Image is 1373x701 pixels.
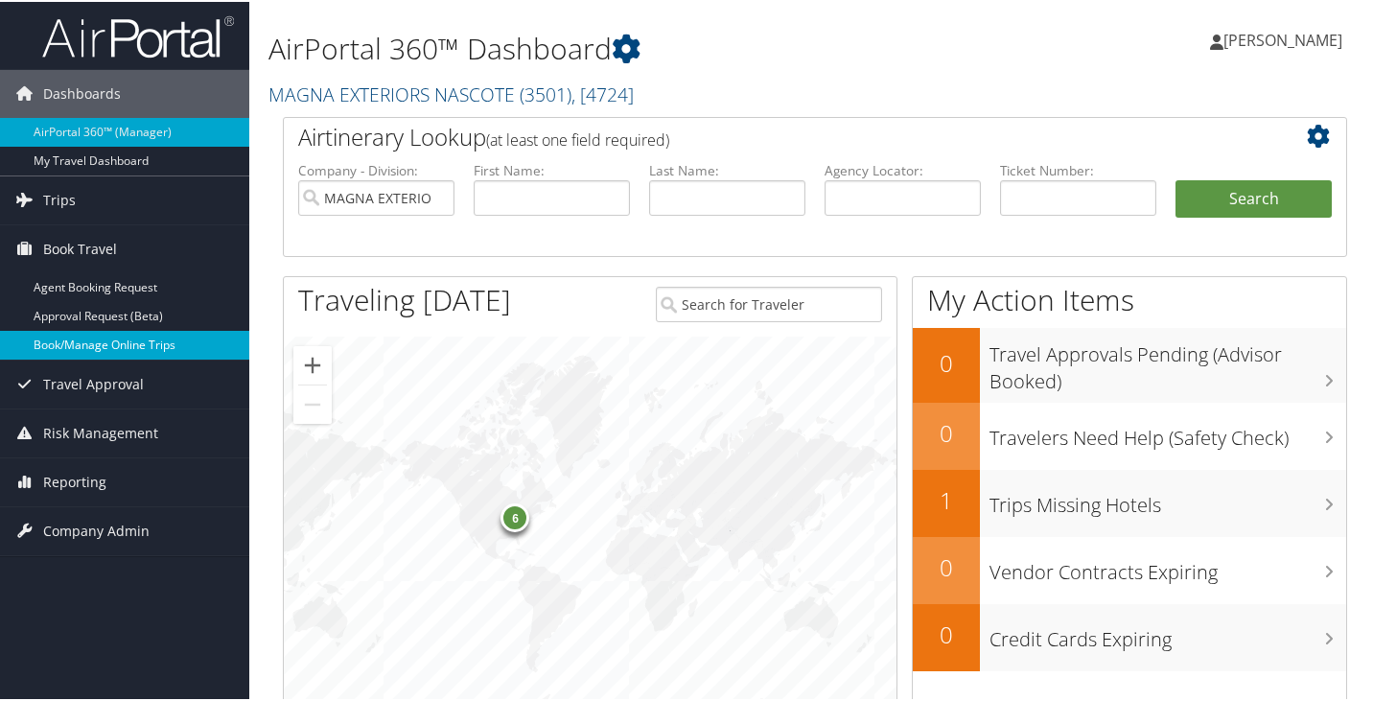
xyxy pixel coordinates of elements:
[913,482,980,515] h2: 1
[43,505,150,553] span: Company Admin
[293,344,332,383] button: Zoom in
[42,12,234,58] img: airportal-logo.png
[913,401,1346,468] a: 0Travelers Need Help (Safety Check)
[268,27,997,67] h1: AirPortal 360™ Dashboard
[43,68,121,116] span: Dashboards
[43,456,106,504] span: Reporting
[293,384,332,422] button: Zoom out
[268,80,634,105] a: MAGNA EXTERIORS NASCOTE
[989,615,1346,651] h3: Credit Cards Expiring
[989,548,1346,584] h3: Vendor Contracts Expiring
[913,602,1346,669] a: 0Credit Cards Expiring
[571,80,634,105] span: , [ 4724 ]
[298,119,1244,152] h2: Airtinerary Lookup
[989,480,1346,517] h3: Trips Missing Hotels
[913,326,1346,400] a: 0Travel Approvals Pending (Advisor Booked)
[913,535,1346,602] a: 0Vendor Contracts Expiring
[43,175,76,222] span: Trips
[913,468,1346,535] a: 1Trips Missing Hotels
[913,345,980,378] h2: 0
[989,330,1346,393] h3: Travel Approvals Pending (Advisor Booked)
[913,278,1346,318] h1: My Action Items
[913,415,980,448] h2: 0
[298,159,454,178] label: Company - Division:
[1000,159,1156,178] label: Ticket Number:
[989,413,1346,450] h3: Travelers Need Help (Safety Check)
[298,278,511,318] h1: Traveling [DATE]
[43,223,117,271] span: Book Travel
[913,617,980,649] h2: 0
[1175,178,1332,217] button: Search
[825,159,981,178] label: Agency Locator:
[1210,10,1361,67] a: [PERSON_NAME]
[500,501,529,529] div: 6
[474,159,630,178] label: First Name:
[43,408,158,456] span: Risk Management
[520,80,571,105] span: ( 3501 )
[1223,28,1342,49] span: [PERSON_NAME]
[43,359,144,407] span: Travel Approval
[913,549,980,582] h2: 0
[656,285,882,320] input: Search for Traveler
[649,159,805,178] label: Last Name:
[486,128,669,149] span: (at least one field required)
